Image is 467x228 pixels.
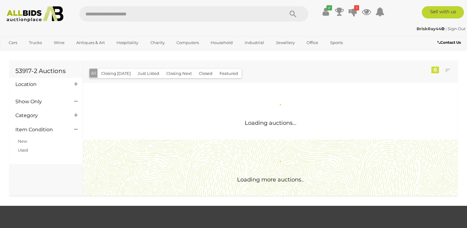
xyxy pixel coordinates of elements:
a: ✔ [321,6,330,17]
button: Featured [216,69,242,78]
i: 3 [354,5,359,10]
a: 3 [348,6,358,17]
b: Contact Us [437,40,461,45]
span: Loading auctions... [245,120,296,126]
a: [GEOGRAPHIC_DATA] [5,48,56,58]
a: New [18,139,27,144]
h4: Item Condition [15,127,65,132]
a: Charity [146,38,169,48]
h4: Location [15,82,65,87]
div: 0 [431,67,439,73]
span: Loading more auctions.. [237,176,304,183]
i: ✔ [327,5,332,10]
strong: BriskRay44 [417,26,445,31]
h1: 53917-2 Auctions [15,67,77,74]
a: Jewellery [272,38,299,48]
span: | [445,26,447,31]
h4: Category [15,113,65,118]
button: Closing [DATE] [97,69,134,78]
button: Closed [195,69,216,78]
button: Closing Next [163,69,196,78]
a: Antiques & Art [72,38,109,48]
a: Computers [172,38,203,48]
button: All [89,69,98,78]
a: Office [303,38,322,48]
a: Used [18,148,28,153]
a: Contact Us [437,39,462,46]
a: BriskRay44 [417,26,445,31]
a: Household [207,38,237,48]
a: Sign Out [448,26,465,31]
a: Hospitality [113,38,142,48]
a: Sports [326,38,347,48]
h4: Show Only [15,99,65,104]
a: Cars [5,38,21,48]
button: Search [278,6,308,22]
a: Trucks [25,38,46,48]
img: Allbids.com.au [3,6,66,22]
button: Just Listed [134,69,163,78]
a: Sell with us [422,6,464,18]
a: Wine [50,38,69,48]
a: Industrial [241,38,268,48]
